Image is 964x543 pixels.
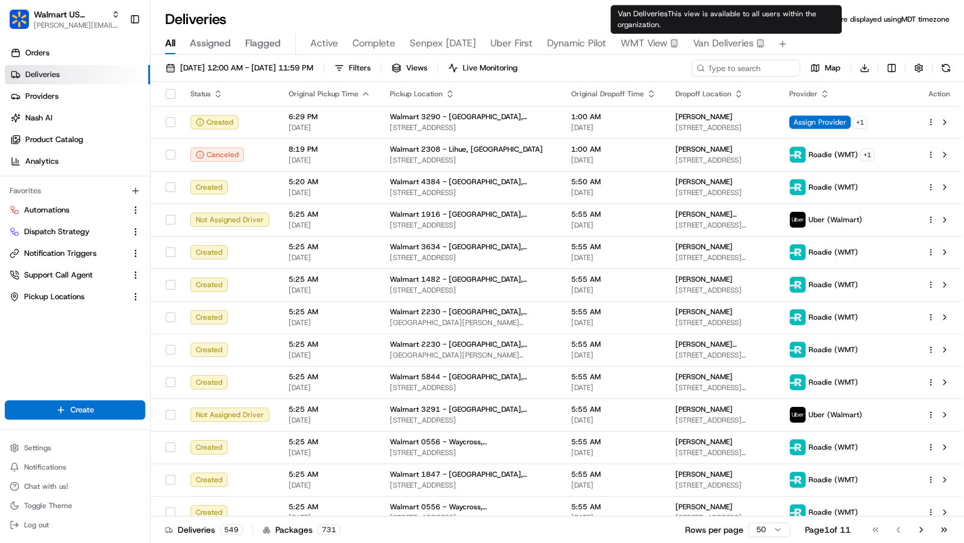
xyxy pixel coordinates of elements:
[10,10,29,29] img: Walmart US Stores
[571,112,656,122] span: 1:00 AM
[675,253,770,262] span: [STREET_ADDRESS][PERSON_NAME]
[37,219,98,228] span: [PERSON_NAME]
[5,43,150,63] a: Orders
[24,520,49,530] span: Log out
[809,247,858,257] span: Roadie (WMT)
[790,504,806,520] img: roadie-logo-v2.jpg
[289,437,371,447] span: 5:25 AM
[12,156,81,166] div: Past conversations
[571,318,656,327] span: [DATE]
[289,188,371,197] span: [DATE]
[25,134,83,145] span: Product Catalog
[675,480,770,490] span: [STREET_ADDRESS]
[5,478,145,495] button: Chat with us!
[790,147,806,163] img: roadie-logo-v2.jpg
[571,437,656,447] span: 5:55 AM
[809,475,858,485] span: Roadie (WMT)
[97,264,198,285] a: 💻API Documentation
[571,144,656,154] span: 1:00 AM
[289,112,371,122] span: 6:29 PM
[490,36,533,51] span: Uber First
[289,307,371,317] span: 5:25 AM
[610,5,842,34] div: Van Deliveries
[34,20,120,30] span: [PERSON_NAME][EMAIL_ADDRESS][DOMAIN_NAME]
[390,177,552,187] span: Walmart 4384 - [GEOGRAPHIC_DATA], [GEOGRAPHIC_DATA]
[24,291,84,302] span: Pickup Locations
[571,350,656,360] span: [DATE]
[789,116,851,129] span: Assign Provider
[825,63,840,73] span: Map
[790,212,806,228] img: uber-new-logo.jpeg
[329,60,376,76] button: Filters
[809,182,858,192] span: Roadie (WMT)
[289,220,371,230] span: [DATE]
[463,63,518,73] span: Live Monitoring
[10,205,126,216] a: Automations
[390,372,552,382] span: Walmart 5844 - [GEOGRAPHIC_DATA], [GEOGRAPHIC_DATA]
[675,242,733,252] span: [PERSON_NAME]
[120,298,146,307] span: Pylon
[675,350,770,360] span: [STREET_ADDRESS][PERSON_NAME]
[25,114,47,136] img: 5e9a9d7314ff4150bce227a61376b483.jpg
[12,207,31,226] img: Charles Folsom
[70,405,94,415] span: Create
[571,177,656,187] span: 5:50 AM
[25,69,60,80] span: Deliveries
[289,415,371,425] span: [DATE]
[289,372,371,382] span: 5:25 AM
[571,340,656,349] span: 5:55 AM
[289,470,371,479] span: 5:25 AM
[220,524,243,535] div: 549
[114,268,193,281] span: API Documentation
[289,405,371,414] span: 5:25 AM
[675,188,770,197] span: [STREET_ADDRESS]
[809,377,858,387] span: Roadie (WMT)
[187,154,219,168] button: See all
[5,152,150,171] a: Analytics
[675,155,770,165] span: [STREET_ADDRESS]
[390,513,552,523] span: [STREET_ADDRESS]
[390,285,552,295] span: [STREET_ADDRESS]
[25,156,58,167] span: Analytics
[790,309,806,325] img: roadie-logo-v2.jpg
[790,342,806,358] img: roadie-logo-v2.jpg
[289,480,371,490] span: [DATE]
[805,60,846,76] button: Map
[410,36,476,51] span: Senpex [DATE]
[37,186,70,196] span: unihopllc
[25,48,49,58] span: Orders
[160,60,319,76] button: [DATE] 12:00 AM - [DATE] 11:59 PM
[85,297,146,307] a: Powered byPylon
[571,307,656,317] span: 5:55 AM
[675,372,733,382] span: [PERSON_NAME]
[24,443,51,453] span: Settings
[263,524,340,536] div: Packages
[675,209,770,219] span: [PERSON_NAME][DEMOGRAPHIC_DATA]
[390,480,552,490] span: [STREET_ADDRESS]
[190,147,244,162] button: Canceled
[675,470,733,479] span: [PERSON_NAME]
[165,524,243,536] div: Deliveries
[853,116,867,129] button: +1
[571,123,656,132] span: [DATE]
[571,415,656,425] span: [DATE]
[386,60,433,76] button: Views
[289,340,371,349] span: 5:25 AM
[809,215,862,225] span: Uber (Walmart)
[675,448,770,458] span: [STREET_ADDRESS][PERSON_NAME]
[443,60,523,76] button: Live Monitoring
[927,89,952,99] div: Action
[24,205,69,216] span: Automations
[318,524,340,535] div: 731
[7,264,97,285] a: 📗Knowledge Base
[692,60,800,76] input: Type to search
[24,226,90,237] span: Dispatch Strategy
[289,502,371,512] span: 5:25 AM
[5,5,125,34] button: Walmart US StoresWalmart US Stores[PERSON_NAME][EMAIL_ADDRESS][DOMAIN_NAME]
[5,181,145,200] div: Favorites
[12,11,36,36] img: Nash
[675,89,731,99] span: Dropoff Location
[289,513,371,523] span: [DATE]
[685,524,743,536] p: Rows per page
[12,175,31,194] img: unihopllc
